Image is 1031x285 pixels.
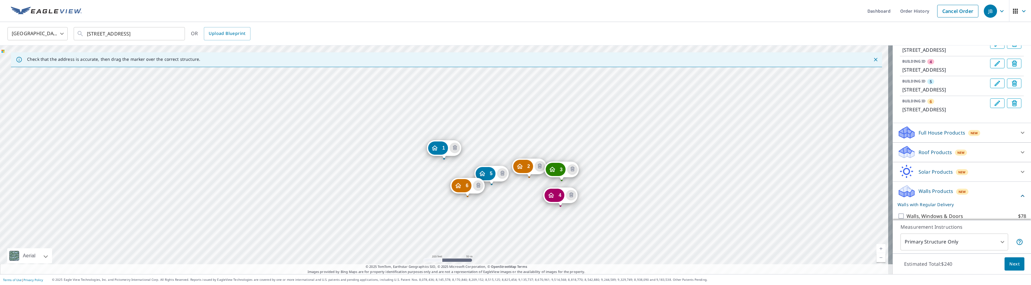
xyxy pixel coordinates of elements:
[1007,79,1021,88] button: Delete building 5
[902,46,988,54] p: [STREET_ADDRESS]
[1018,212,1026,220] p: $78
[958,170,966,175] span: New
[3,278,43,282] p: |
[937,5,978,17] a: Cancel Order
[466,183,468,188] span: 6
[1009,260,1020,268] span: Next
[898,165,1026,179] div: Solar ProductsNew
[907,212,963,220] p: Walls, Windows & Doors
[902,79,925,84] p: BUILDING ID
[7,248,52,263] div: Aerial
[21,248,37,263] div: Aerial
[902,66,988,73] p: [STREET_ADDRESS]
[872,56,879,64] button: Close
[901,234,1008,250] div: Primary Structure Only
[11,7,82,16] img: EV Logo
[898,145,1026,160] div: Roof ProductsNew
[1007,59,1021,68] button: Delete building 4
[474,166,509,184] div: Dropped pin, building 5, Residential property, 2690 County Road 161 Tyler, TX 75703
[919,168,953,175] p: Solar Products
[876,253,885,262] a: Current Level 18, Zoom Out
[930,79,932,84] span: 5
[898,184,1026,208] div: Walls ProductsNewWalls with Regular Delivery
[1005,257,1024,271] button: Next
[930,99,932,104] span: 6
[490,171,492,176] span: 5
[902,106,988,113] p: [STREET_ADDRESS]
[87,25,173,42] input: Search by address or latitude-longitude
[984,5,997,18] div: JB
[990,59,1005,68] button: Edit building 4
[990,98,1005,108] button: Edit building 6
[971,131,978,135] span: New
[3,278,22,282] a: Terms of Use
[543,187,578,206] div: Dropped pin, building 4, Residential property, 2547 County Road 161 Tyler, TX 75703
[473,180,483,191] button: Delete building 6
[1007,98,1021,108] button: Delete building 6
[442,146,445,150] span: 1
[902,86,988,93] p: [STREET_ADDRESS]
[1016,238,1023,246] span: Your report will include only the primary structure on the property. For example, a detached gara...
[902,59,925,64] p: BUILDING ID
[919,187,953,195] p: Walls Products
[898,201,1019,208] p: Walls with Regular Delivery
[450,178,485,197] div: Dropped pin, building 6, Residential property, 2741 County Road 161 Tyler, TX 75703
[902,98,925,104] p: BUILDING ID
[545,162,579,180] div: Dropped pin, building 3, Residential property, 2544 County Road 161 Tyler, TX 75703
[450,143,460,153] button: Delete building 1
[957,150,965,155] span: New
[566,190,576,200] button: Delete building 4
[899,257,957,271] p: Estimated Total: $240
[52,277,1028,282] p: © 2025 Eagle View Technologies, Inc. and Pictometry International Corp. All Rights Reserved. Repo...
[919,149,952,156] p: Roof Products
[535,161,545,172] button: Delete building 2
[919,129,965,136] p: Full House Products
[191,27,250,40] div: OR
[497,168,508,179] button: Delete building 5
[366,264,527,269] span: © 2025 TomTom, Earthstar Geographics SIO, © 2025 Microsoft Corporation, ©
[901,223,1023,231] p: Measurement Instructions
[23,278,43,282] a: Privacy Policy
[27,57,200,62] p: Check that the address is accurate, then drag the marker over the correct structure.
[876,244,885,253] a: Current Level 18, Zoom In
[559,193,561,197] span: 4
[560,167,563,172] span: 3
[930,59,932,64] span: 4
[491,264,516,269] a: OpenStreetMap
[427,140,461,159] div: Dropped pin, building 1, Residential property, 2830 W Grande Blvd Tyler, TX 75703
[517,264,527,269] a: Terms
[527,164,530,169] span: 2
[8,25,68,42] div: [GEOGRAPHIC_DATA]
[898,125,1026,140] div: Full House ProductsNew
[567,164,578,175] button: Delete building 3
[512,159,546,177] div: Dropped pin, building 2, Residential property, 2612 County Road 161 Tyler, TX 75703
[990,79,1005,88] button: Edit building 5
[959,189,966,194] span: New
[209,30,245,37] span: Upload Blueprint
[204,27,250,40] a: Upload Blueprint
